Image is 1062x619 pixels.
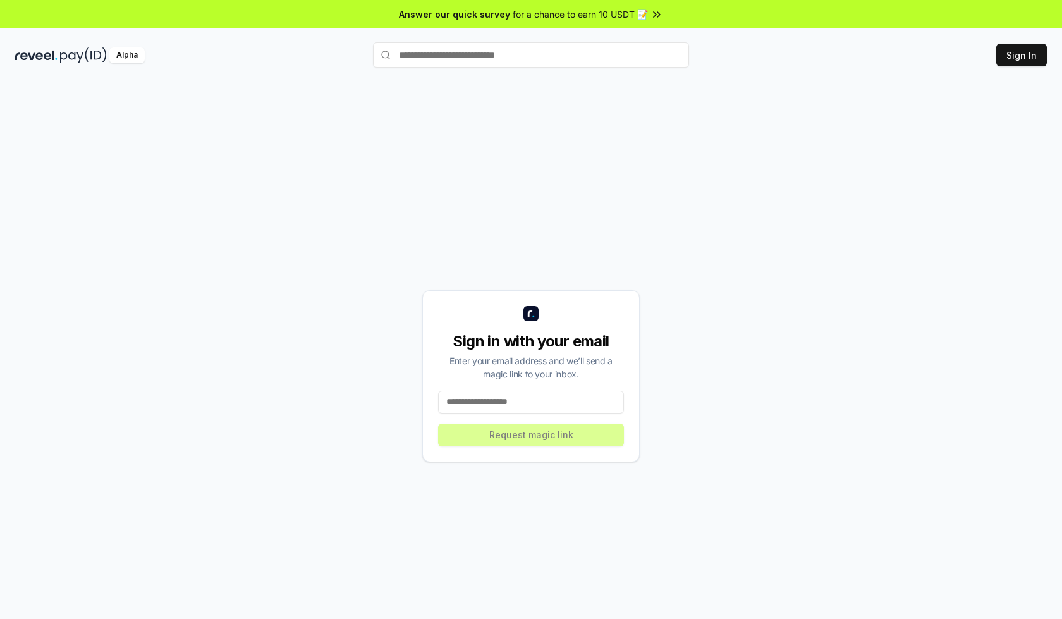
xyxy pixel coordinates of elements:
[399,8,510,21] span: Answer our quick survey
[60,47,107,63] img: pay_id
[996,44,1047,66] button: Sign In
[15,47,58,63] img: reveel_dark
[438,354,624,381] div: Enter your email address and we’ll send a magic link to your inbox.
[513,8,648,21] span: for a chance to earn 10 USDT 📝
[523,306,539,321] img: logo_small
[109,47,145,63] div: Alpha
[438,331,624,352] div: Sign in with your email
